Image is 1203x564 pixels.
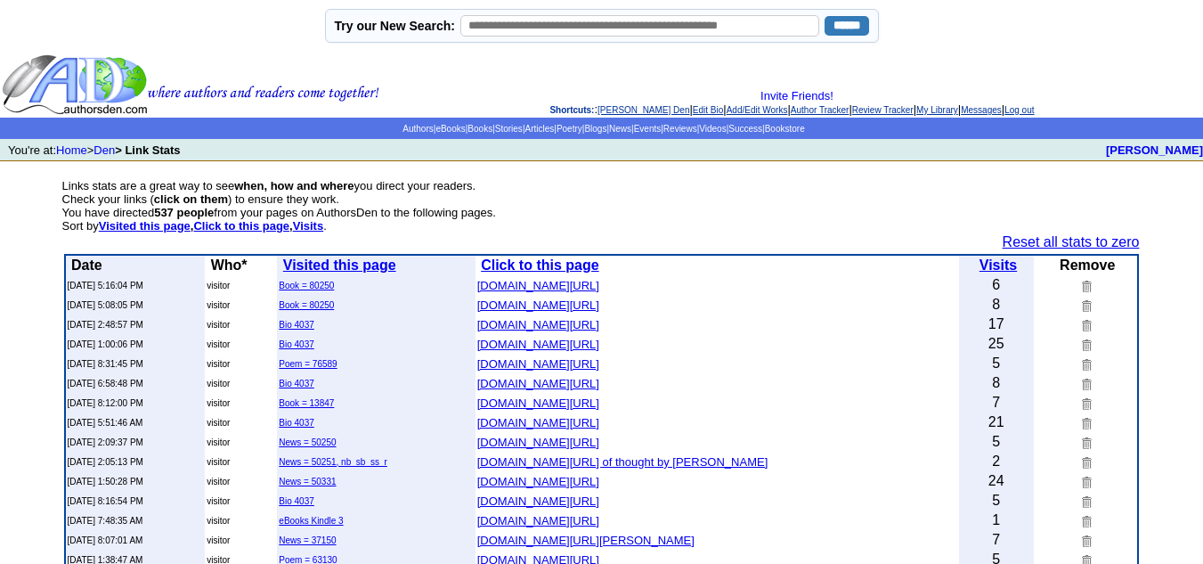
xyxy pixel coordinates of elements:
b: Visited this page [283,257,396,273]
td: 6 [959,275,1034,295]
img: Remove this link [1078,396,1092,410]
a: [DOMAIN_NAME][URL] [477,414,599,429]
td: 5 [959,354,1034,373]
b: Remove [1060,257,1115,273]
font: [DOMAIN_NAME][URL][PERSON_NAME] [477,534,695,547]
a: [DOMAIN_NAME][URL] [477,375,599,390]
font: visitor [207,437,230,447]
a: Click to this page [481,257,598,273]
a: [DOMAIN_NAME][URL] [477,277,599,292]
b: Visits [979,257,1017,273]
a: Book = 80250 [279,300,334,310]
td: 1 [959,511,1034,530]
font: visitor [207,516,230,526]
font: [DATE] 2:09:37 PM [68,437,143,447]
img: Remove this link [1078,338,1092,351]
span: Shortcuts: [549,105,594,115]
b: > Link Stats [115,143,180,157]
a: [PERSON_NAME] [1106,143,1203,157]
a: Log out [1004,105,1034,115]
td: 5 [959,491,1034,511]
a: Bio 4037 [279,496,313,506]
a: Messages [961,105,1002,115]
a: Den [93,143,115,157]
img: Remove this link [1078,436,1092,449]
a: Bio 4037 [279,339,313,349]
a: News [609,124,631,134]
img: Remove this link [1078,475,1092,488]
font: [DOMAIN_NAME][URL] [477,338,599,351]
a: Bio 4037 [279,320,313,330]
a: Author Tracker [791,105,849,115]
a: News = 50250 [279,437,336,447]
a: Click to this page [193,219,289,233]
font: [DATE] 8:16:54 PM [68,496,143,506]
a: Review Tracker [852,105,914,115]
a: Book = 80250 [279,281,334,290]
a: Bio 4037 [279,418,313,428]
label: Try our New Search: [335,19,455,33]
a: [DOMAIN_NAME][URL] [477,316,599,331]
font: [DATE] 7:48:35 AM [68,516,143,526]
td: 7 [959,393,1034,413]
a: [DOMAIN_NAME][URL] [477,512,599,527]
font: [DOMAIN_NAME][URL] [477,279,599,292]
img: Remove this link [1078,357,1092,371]
font: [DOMAIN_NAME][URL] [477,495,599,508]
font: visitor [207,339,230,349]
font: [DOMAIN_NAME][URL] of thought by [PERSON_NAME] [477,455,768,469]
img: header_logo2.gif [2,53,379,116]
img: Remove this link [1078,416,1092,429]
a: Invite Friends! [760,89,833,102]
td: 8 [959,295,1034,315]
a: News = 50331 [279,477,336,486]
b: Date [71,257,102,273]
img: Remove this link [1078,279,1092,292]
td: 25 [959,334,1034,354]
a: eBooks [435,124,465,134]
b: 537 people [154,206,214,219]
b: when, how and where [234,179,354,192]
img: Remove this link [1078,495,1092,508]
td: 24 [959,471,1034,491]
td: 17 [959,315,1034,334]
a: Home [56,143,87,157]
font: [DATE] 6:58:48 PM [68,379,143,388]
font: visitor [207,300,230,310]
font: [DOMAIN_NAME][URL] [477,318,599,331]
img: Remove this link [1078,318,1092,331]
font: [DOMAIN_NAME][URL] [477,357,599,371]
font: [DATE] 5:16:04 PM [68,281,143,290]
img: Remove this link [1078,298,1092,312]
a: [DOMAIN_NAME][URL] [477,336,599,351]
a: [DOMAIN_NAME][URL] [477,434,599,449]
font: You're at: > [8,143,181,157]
font: visitor [207,320,230,330]
a: Authors [402,124,433,134]
font: visitor [207,457,230,467]
font: [DOMAIN_NAME][URL] [477,436,599,449]
a: eBooks Kindle 3 [279,516,343,526]
a: Videos [699,124,726,134]
a: [DOMAIN_NAME][URL] [477,297,599,312]
a: Add/Edit Works [727,105,788,115]
a: Bookstore [765,124,805,134]
td: 8 [959,373,1034,393]
font: visitor [207,496,230,506]
b: click on them [154,192,228,206]
a: Success [728,124,762,134]
font: [DATE] 8:31:45 PM [68,359,143,369]
b: , [99,219,194,233]
img: Remove this link [1078,377,1092,390]
font: [DATE] 8:12:00 PM [68,398,143,408]
font: [DATE] 1:00:06 PM [68,339,143,349]
a: [DOMAIN_NAME][URL][PERSON_NAME] [477,532,695,547]
a: Visits [293,219,323,233]
font: visitor [207,379,230,388]
a: Articles [524,124,554,134]
a: Poem = 76589 [279,359,337,369]
img: Remove this link [1078,455,1092,469]
a: Reset all stats to zero [1003,234,1140,249]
